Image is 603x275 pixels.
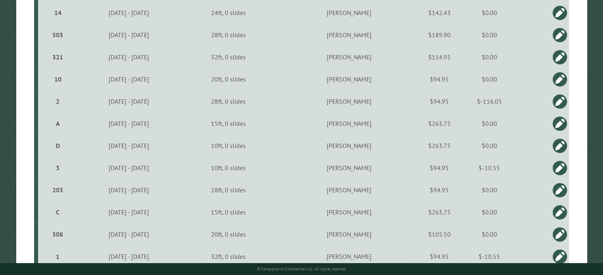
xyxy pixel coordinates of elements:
td: $94.95 [423,179,455,201]
div: 3 [41,164,74,172]
td: $94.95 [423,157,455,179]
div: [DATE] - [DATE] [77,230,181,238]
div: 321 [41,53,74,61]
td: [PERSON_NAME] [275,223,423,245]
td: 24ft, 0 slides [182,2,275,24]
td: [PERSON_NAME] [275,112,423,135]
td: $94.95 [423,245,455,267]
div: 1 [41,252,74,260]
td: [PERSON_NAME] [275,135,423,157]
td: $263.75 [423,135,455,157]
td: 28ft, 0 slides [182,179,275,201]
td: $142.43 [423,2,455,24]
td: [PERSON_NAME] [275,90,423,112]
td: $-10.55 [455,157,523,179]
div: 14 [41,9,74,17]
td: 15ft, 0 slides [182,112,275,135]
div: 503 [41,31,74,39]
td: $0.00 [455,46,523,68]
div: [DATE] - [DATE] [77,75,181,83]
div: [DATE] - [DATE] [77,208,181,216]
td: $-116.05 [455,90,523,112]
td: $114.95 [423,46,455,68]
div: [DATE] - [DATE] [77,53,181,61]
td: $0.00 [455,2,523,24]
td: $0.00 [455,201,523,223]
td: [PERSON_NAME] [275,157,423,179]
td: $189.90 [423,24,455,46]
td: $94.95 [423,90,455,112]
td: 32ft, 0 slides [182,245,275,267]
td: $-10.55 [455,245,523,267]
td: $263.75 [423,201,455,223]
div: [DATE] - [DATE] [77,186,181,194]
div: [DATE] - [DATE] [77,119,181,127]
td: $0.00 [455,24,523,46]
div: 203 [41,186,74,194]
td: 28ft, 0 slides [182,90,275,112]
div: D [41,142,74,150]
div: A [41,119,74,127]
div: [DATE] - [DATE] [77,142,181,150]
td: [PERSON_NAME] [275,2,423,24]
td: [PERSON_NAME] [275,245,423,267]
div: 10 [41,75,74,83]
td: 28ft, 0 slides [182,24,275,46]
div: 2 [41,97,74,105]
td: $0.00 [455,223,523,245]
td: $0.00 [455,179,523,201]
div: 508 [41,230,74,238]
td: $94.95 [423,68,455,90]
td: [PERSON_NAME] [275,68,423,90]
small: © Campground Commander LLC. All rights reserved. [257,266,346,271]
td: $0.00 [455,112,523,135]
div: [DATE] - [DATE] [77,31,181,39]
div: C [41,208,74,216]
td: [PERSON_NAME] [275,46,423,68]
td: 20ft, 0 slides [182,223,275,245]
div: [DATE] - [DATE] [77,252,181,260]
td: 10ft, 0 slides [182,135,275,157]
td: $0.00 [455,135,523,157]
td: 15ft, 0 slides [182,201,275,223]
div: [DATE] - [DATE] [77,97,181,105]
td: [PERSON_NAME] [275,201,423,223]
td: $263.75 [423,112,455,135]
td: 10ft, 0 slides [182,157,275,179]
td: [PERSON_NAME] [275,179,423,201]
div: [DATE] - [DATE] [77,9,181,17]
td: $0.00 [455,68,523,90]
td: 20ft, 0 slides [182,68,275,90]
td: $105.50 [423,223,455,245]
div: [DATE] - [DATE] [77,164,181,172]
td: 32ft, 0 slides [182,46,275,68]
td: [PERSON_NAME] [275,24,423,46]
